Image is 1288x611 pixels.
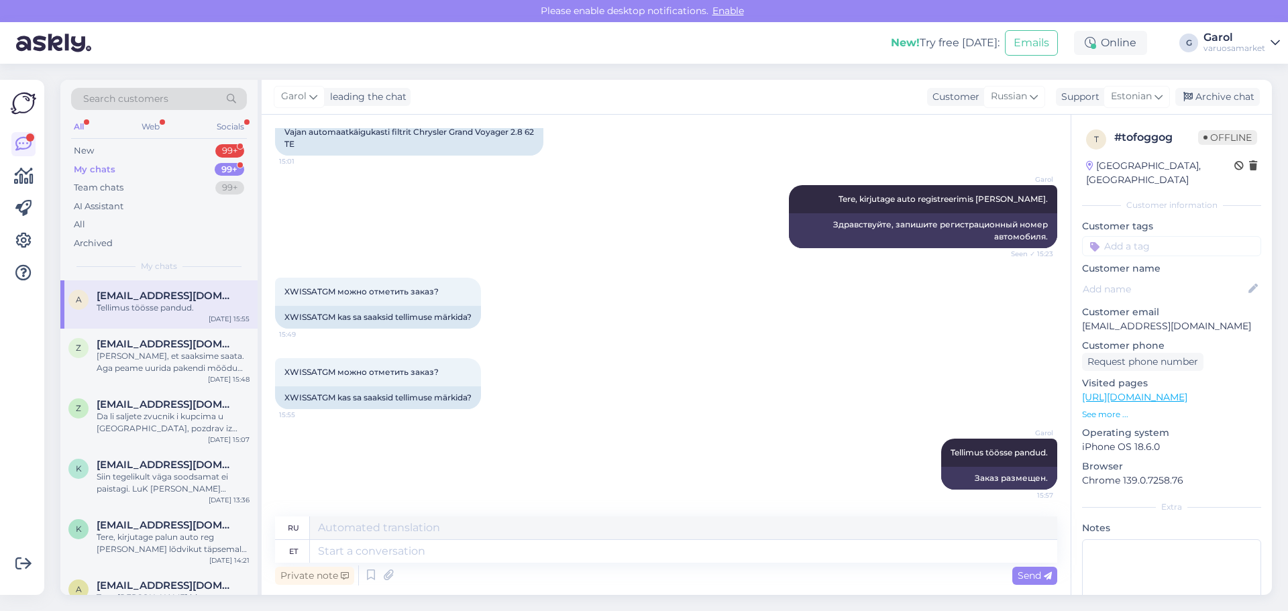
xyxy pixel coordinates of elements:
[97,302,250,314] div: Tellimus töösse pandud.
[215,163,244,176] div: 99+
[281,89,307,104] span: Garol
[97,471,250,495] div: Siin tegelikult väga soodsamat ei paistagi. LuK [PERSON_NAME] peaaegu sama hinnaga. Muid tootjaid...
[279,410,329,420] span: 15:55
[275,567,354,585] div: Private note
[76,584,82,594] span: a
[1203,32,1265,43] div: Garol
[289,540,298,563] div: et
[97,531,250,555] div: Tere, kirjutage palun auto reg [PERSON_NAME] lõdvikut täpsemalt [PERSON_NAME] on.
[76,524,82,534] span: k
[1003,490,1053,500] span: 15:57
[215,181,244,195] div: 99+
[97,519,236,531] span: kaitisholter233@gmail.com
[288,516,299,539] div: ru
[209,555,250,565] div: [DATE] 14:21
[74,163,115,176] div: My chats
[208,374,250,384] div: [DATE] 15:48
[1082,305,1261,319] p: Customer email
[1082,474,1261,488] p: Chrome 139.0.7258.76
[891,36,920,49] b: New!
[275,306,481,329] div: XWISSATGM kas sa saaksid tellimuse märkida?
[1175,88,1260,106] div: Archive chat
[209,314,250,324] div: [DATE] 15:55
[927,90,979,104] div: Customer
[1082,521,1261,535] p: Notes
[97,350,250,374] div: [PERSON_NAME], et saaksime saata. Aga peame uurida pakendi mõõdu välja ja kaalu tingimused. DPD k...
[708,5,748,17] span: Enable
[891,35,1000,51] div: Try free [DATE]:
[76,343,81,353] span: z
[789,213,1057,248] div: Здравствуйте, запишите регистрационный номер автомобиля.
[1082,440,1261,454] p: iPhone OS 18.6.0
[1082,199,1261,211] div: Customer information
[139,118,162,135] div: Web
[1086,159,1234,187] div: [GEOGRAPHIC_DATA], [GEOGRAPHIC_DATA]
[941,467,1057,490] div: Заказ размещен.
[1003,249,1053,259] span: Seen ✓ 15:23
[1082,501,1261,513] div: Extra
[83,92,168,106] span: Search customers
[1003,174,1053,184] span: Garol
[279,329,329,339] span: 15:49
[141,260,177,272] span: My chats
[215,144,244,158] div: 99+
[74,218,85,231] div: All
[1082,262,1261,276] p: Customer name
[1082,236,1261,256] input: Add a tag
[208,435,250,445] div: [DATE] 15:07
[1082,459,1261,474] p: Browser
[1083,282,1246,296] input: Add name
[1198,130,1257,145] span: Offline
[97,410,250,435] div: Da li saljete zvucnik i kupcima u [GEOGRAPHIC_DATA], pozdrav iz [GEOGRAPHIC_DATA].
[1082,426,1261,440] p: Operating system
[839,194,1048,204] span: Tere, kirjutage auto registreerimis [PERSON_NAME].
[214,118,247,135] div: Socials
[76,403,81,413] span: z
[284,367,439,377] span: XWISSATGM можно отметить заказ?
[275,386,481,409] div: XWISSATGM kas sa saaksid tellimuse märkida?
[97,398,236,410] span: zlatkooresic60@gmail.com
[76,294,82,304] span: a
[97,459,236,471] span: kerto.parl@gmail.com
[1082,339,1261,353] p: Customer phone
[97,290,236,302] span: artjomuisk48@gmail.com
[1074,31,1147,55] div: Online
[74,237,113,250] div: Archived
[71,118,87,135] div: All
[1179,34,1198,52] div: G
[1005,30,1058,56] button: Emails
[1111,89,1152,104] span: Estonian
[1003,428,1053,438] span: Garol
[1082,219,1261,233] p: Customer tags
[1082,408,1261,421] p: See more ...
[1203,43,1265,54] div: varuosamarket
[275,121,543,156] div: Vajan automaatkäigukasti filtrit Chrysler Grand Voyager 2.8 62 TE
[1082,391,1187,403] a: [URL][DOMAIN_NAME]
[76,463,82,474] span: k
[11,91,36,116] img: Askly Logo
[209,495,250,505] div: [DATE] 13:36
[1082,376,1261,390] p: Visited pages
[1082,353,1203,371] div: Request phone number
[1114,129,1198,146] div: # tofoggog
[97,338,236,350] span: zlatkooresic60@gmail.com
[325,90,407,104] div: leading the chat
[1203,32,1280,54] a: Garolvaruosamarket
[991,89,1027,104] span: Russian
[1094,134,1099,144] span: t
[74,181,123,195] div: Team chats
[284,286,439,296] span: XWISSATGM можно отметить заказ?
[74,200,123,213] div: AI Assistant
[279,156,329,166] span: 15:01
[97,579,236,592] span: ahjuvaim@protonmail.com…
[951,447,1048,457] span: Tellimus töösse pandud.
[74,144,94,158] div: New
[1018,569,1052,581] span: Send
[1056,90,1099,104] div: Support
[1082,319,1261,333] p: [EMAIL_ADDRESS][DOMAIN_NAME]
